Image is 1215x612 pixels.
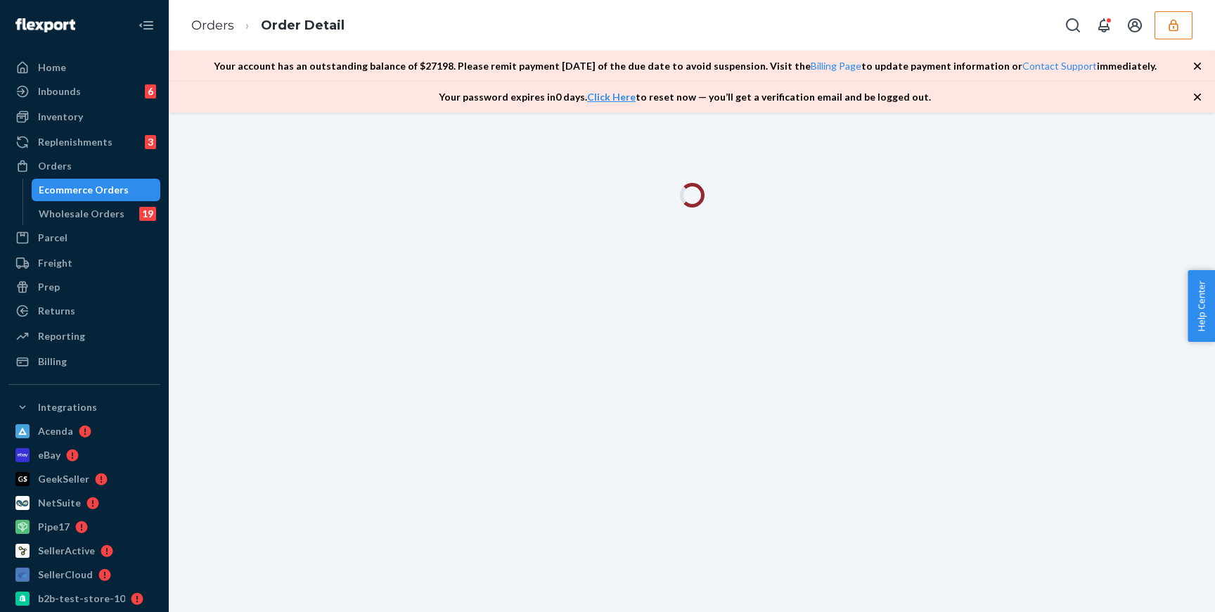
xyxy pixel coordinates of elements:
[439,90,931,104] p: Your password expires in 0 days . to reset now — you’ll get a verification email and be logged out.
[1188,270,1215,342] button: Help Center
[587,91,636,103] a: Click Here
[8,563,160,586] a: SellerCloud
[8,468,160,490] a: GeekSeller
[132,11,160,39] button: Close Navigation
[38,304,75,318] div: Returns
[39,183,129,197] div: Ecommerce Orders
[8,300,160,322] a: Returns
[8,587,160,610] a: b2b-test-store-10
[191,18,234,33] a: Orders
[38,544,95,558] div: SellerActive
[1059,11,1087,39] button: Open Search Box
[8,540,160,562] a: SellerActive
[38,448,60,462] div: eBay
[8,80,160,103] a: Inbounds6
[8,276,160,298] a: Prep
[8,420,160,442] a: Acenda
[38,110,83,124] div: Inventory
[1121,11,1149,39] button: Open account menu
[1022,60,1097,72] a: Contact Support
[39,207,124,221] div: Wholesale Orders
[8,227,160,249] a: Parcel
[38,280,60,294] div: Prep
[38,472,89,486] div: GeekSeller
[811,60,861,72] a: Billing Page
[32,179,161,201] a: Ecommerce Orders
[8,106,160,128] a: Inventory
[38,159,72,173] div: Orders
[180,5,356,46] ol: breadcrumbs
[8,350,160,373] a: Billing
[139,207,156,221] div: 19
[32,203,161,225] a: Wholesale Orders19
[38,520,70,534] div: Pipe17
[38,231,67,245] div: Parcel
[38,60,66,75] div: Home
[145,84,156,98] div: 6
[1090,11,1118,39] button: Open notifications
[8,56,160,79] a: Home
[38,256,72,270] div: Freight
[145,135,156,149] div: 3
[8,444,160,466] a: eBay
[8,516,160,538] a: Pipe17
[38,496,81,510] div: NetSuite
[38,400,97,414] div: Integrations
[38,592,125,606] div: b2b-test-store-10
[15,18,75,32] img: Flexport logo
[38,568,93,582] div: SellerCloud
[38,84,81,98] div: Inbounds
[38,424,73,438] div: Acenda
[8,252,160,274] a: Freight
[8,155,160,177] a: Orders
[8,492,160,514] a: NetSuite
[8,325,160,348] a: Reporting
[38,355,67,369] div: Billing
[261,18,345,33] a: Order Detail
[38,135,112,149] div: Replenishments
[8,396,160,419] button: Integrations
[214,59,1157,73] p: Your account has an outstanding balance of $ 27198 . Please remit payment [DATE] of the due date ...
[8,131,160,153] a: Replenishments3
[38,329,85,343] div: Reporting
